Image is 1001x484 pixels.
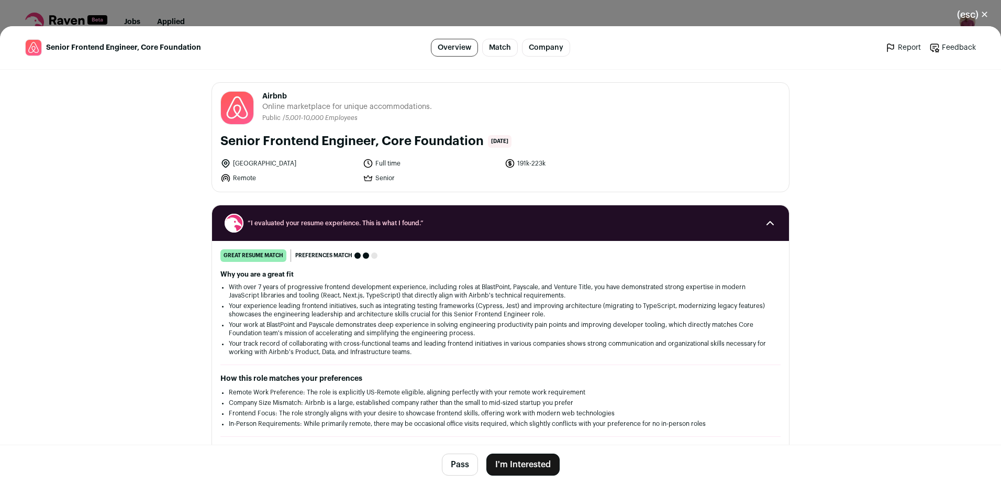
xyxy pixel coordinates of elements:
h2: Why you are a great fit [220,270,781,279]
li: 191k-223k [505,158,641,169]
li: With over 7 years of progressive frontend development experience, including roles at BlastPoint, ... [229,283,772,300]
li: Frontend Focus: The role strongly aligns with your desire to showcase frontend skills, offering w... [229,409,772,417]
li: Company Size Mismatch: Airbnb is a large, established company rather than the small to mid-sized ... [229,399,772,407]
a: Overview [431,39,478,57]
img: 7ce577d4c60d86e6b0596865b4382bfa94f83f1f30dc48cf96374cf203c6e0db.jpg [26,40,41,56]
button: Close modal [944,3,1001,26]
span: Senior Frontend Engineer, Core Foundation [46,42,201,53]
a: Match [482,39,518,57]
li: In-Person Requirements: While primarily remote, there may be occasional office visits required, w... [229,420,772,428]
div: great resume match [220,249,286,262]
li: [GEOGRAPHIC_DATA] [220,158,357,169]
li: Full time [363,158,499,169]
span: Online marketplace for unique accommodations. [262,102,432,112]
a: Report [885,42,921,53]
li: Public [262,114,283,122]
button: I'm Interested [486,454,560,476]
li: Your work at BlastPoint and Payscale demonstrates deep experience in solving engineering producti... [229,321,772,337]
li: / [283,114,358,122]
li: Remote [220,173,357,183]
span: “I evaluated your resume experience. This is what I found.” [248,219,753,227]
a: Company [522,39,570,57]
span: Airbnb [262,91,432,102]
h2: How this role matches your preferences [220,373,781,384]
li: Your track record of collaborating with cross-functional teams and leading frontend initiatives i... [229,339,772,356]
h1: Senior Frontend Engineer, Core Foundation [220,133,484,150]
li: Remote Work Preference: The role is explicitly US-Remote eligible, aligning perfectly with your r... [229,388,772,397]
span: [DATE] [488,135,511,148]
li: Senior [363,173,499,183]
a: Feedback [929,42,976,53]
button: Pass [442,454,478,476]
span: 5,001-10,000 Employees [285,115,358,121]
img: 7ce577d4c60d86e6b0596865b4382bfa94f83f1f30dc48cf96374cf203c6e0db.jpg [221,92,253,124]
span: Preferences match [295,250,352,261]
li: Your experience leading frontend initiatives, such as integrating testing frameworks (Cypress, Je... [229,302,772,318]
